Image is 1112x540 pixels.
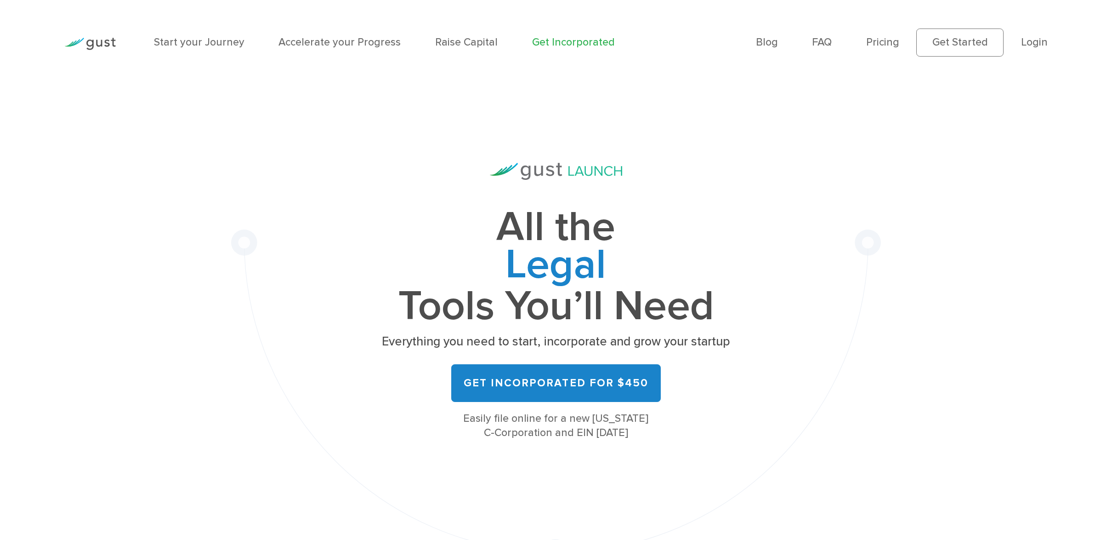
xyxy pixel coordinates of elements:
[866,36,899,48] a: Pricing
[379,208,733,325] h1: All the Tools You’ll Need
[490,163,622,180] img: Gust Launch Logo
[756,36,778,48] a: Blog
[64,38,116,50] img: Gust Logo
[532,36,615,48] a: Get Incorporated
[435,36,498,48] a: Raise Capital
[451,364,661,402] a: Get Incorporated for $450
[916,29,1004,57] a: Get Started
[379,333,733,350] p: Everything you need to start, incorporate and grow your startup
[379,412,733,440] div: Easily file online for a new [US_STATE] C-Corporation and EIN [DATE]
[154,36,244,48] a: Start your Journey
[1021,36,1048,48] a: Login
[278,36,401,48] a: Accelerate your Progress
[379,246,733,287] span: Legal
[812,36,832,48] a: FAQ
